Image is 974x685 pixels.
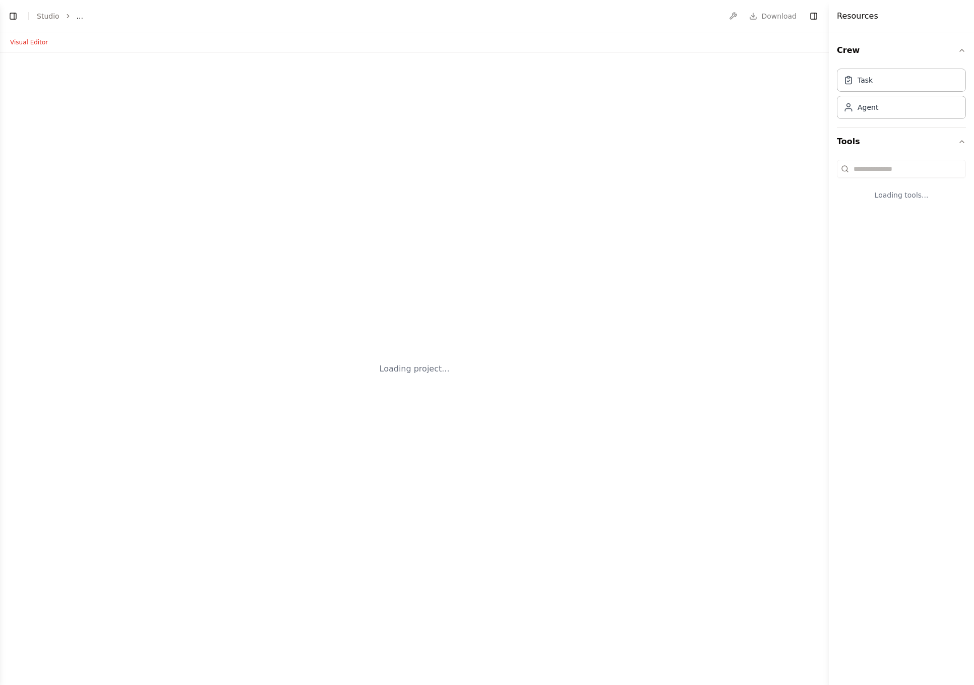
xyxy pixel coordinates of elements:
[837,10,878,22] h4: Resources
[37,12,59,20] a: Studio
[77,11,83,21] span: ...
[837,36,966,65] button: Crew
[837,156,966,216] div: Tools
[837,128,966,156] button: Tools
[37,11,83,21] nav: breadcrumb
[858,102,878,112] div: Agent
[6,9,20,23] button: Show left sidebar
[807,9,821,23] button: Hide right sidebar
[837,65,966,127] div: Crew
[4,36,54,48] button: Visual Editor
[380,363,450,375] div: Loading project...
[837,182,966,208] div: Loading tools...
[858,75,873,85] div: Task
